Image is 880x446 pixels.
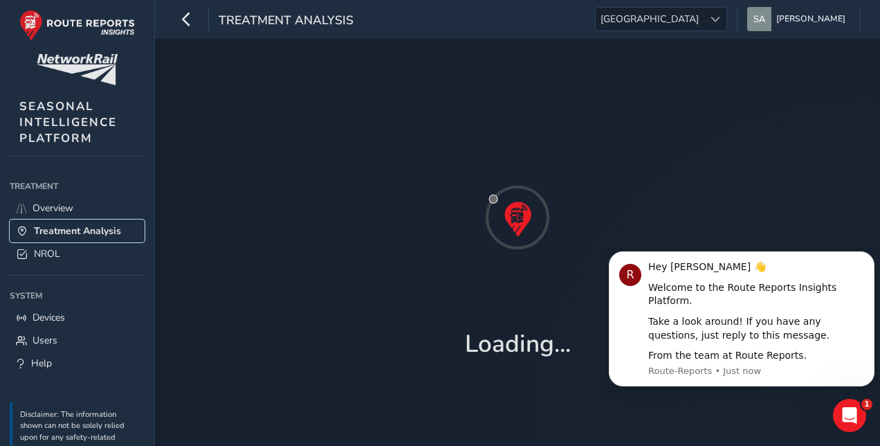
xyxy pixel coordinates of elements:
div: Treatment [10,176,145,197]
span: Users [33,334,57,347]
div: System [10,285,145,306]
span: 1 [861,399,872,410]
span: [PERSON_NAME] [776,7,845,31]
span: SEASONAL INTELLIGENCE PLATFORM [19,98,117,146]
a: Users [10,329,145,352]
span: [GEOGRAPHIC_DATA] [596,8,704,30]
img: rr logo [19,10,135,41]
h1: Loading... [465,330,571,359]
span: NROL [34,247,60,260]
a: Devices [10,306,145,329]
span: Overview [33,202,73,215]
button: [PERSON_NAME] [747,7,850,31]
img: customer logo [37,54,118,85]
span: Treatment Analysis [34,224,121,238]
iframe: Intercom notifications message [603,248,880,439]
a: Help [10,352,145,375]
span: Devices [33,311,65,324]
a: Overview [10,197,145,220]
img: diamond-layout [747,7,771,31]
a: Treatment Analysis [10,220,145,242]
a: NROL [10,242,145,265]
span: Help [31,357,52,370]
span: Treatment Analysis [219,12,354,31]
iframe: Intercom live chat [833,399,866,432]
